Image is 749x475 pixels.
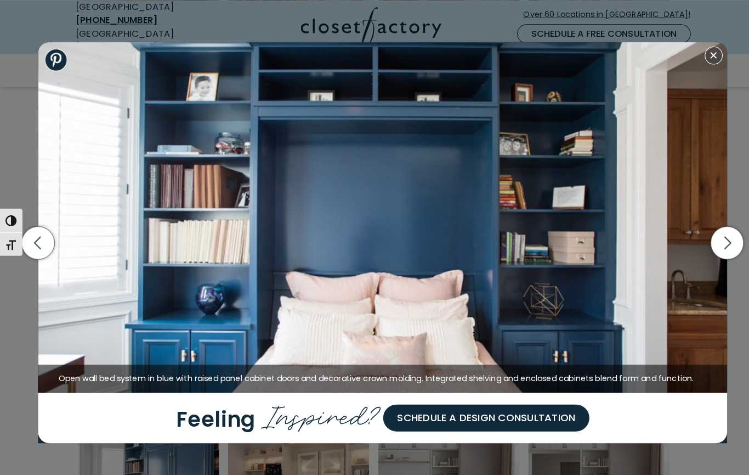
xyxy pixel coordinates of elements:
[690,46,707,63] button: Close modal
[172,395,250,424] span: Feeling
[37,41,712,384] img: Custom wall bed cabinetry in navy blue with built-in bookshelves
[375,396,577,422] a: Schedule a Design Consultation
[37,357,712,384] figcaption: Open wall bed system in blue with raised panel cabinet doors and decorative crown molding. Integr...
[44,48,66,70] a: Share to Pinterest
[256,384,375,426] span: Inspired?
